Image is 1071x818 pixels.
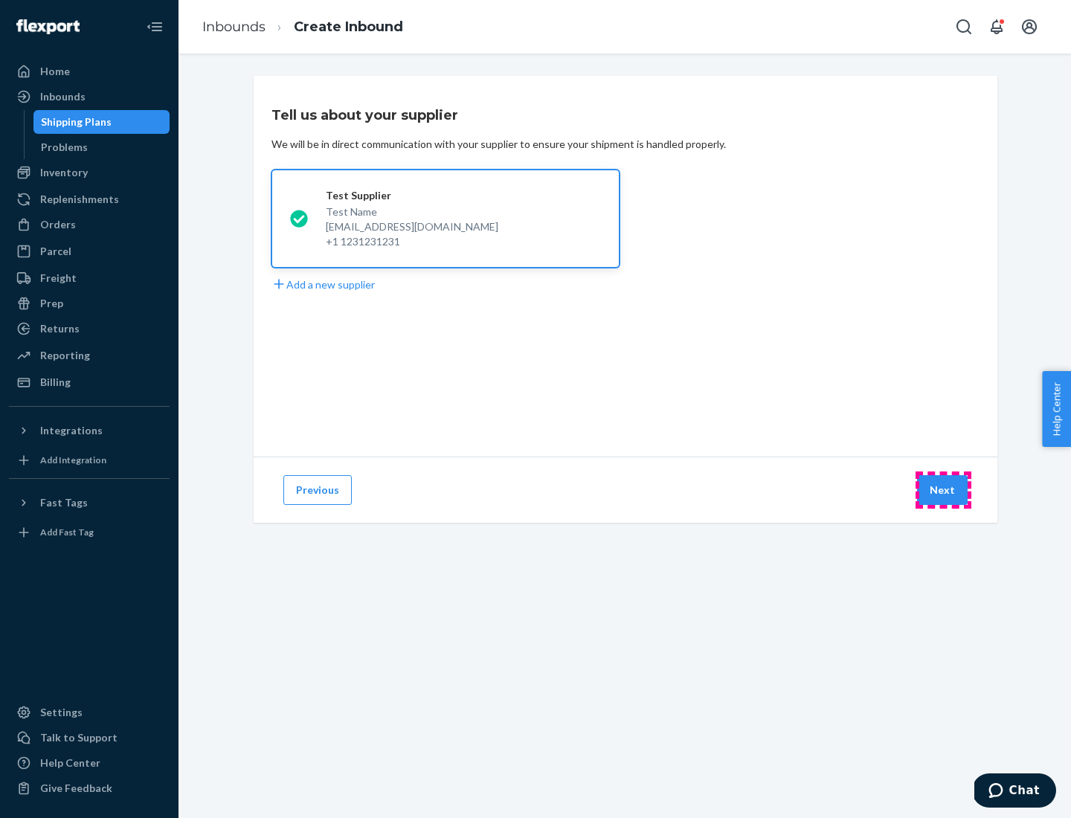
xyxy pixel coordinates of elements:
[40,781,112,796] div: Give Feedback
[271,106,458,125] h3: Tell us about your supplier
[40,321,80,336] div: Returns
[40,192,119,207] div: Replenishments
[9,701,170,724] a: Settings
[9,266,170,290] a: Freight
[40,64,70,79] div: Home
[40,375,71,390] div: Billing
[40,756,100,770] div: Help Center
[1014,12,1044,42] button: Open account menu
[917,475,968,505] button: Next
[40,495,88,510] div: Fast Tags
[40,165,88,180] div: Inventory
[9,317,170,341] a: Returns
[40,348,90,363] div: Reporting
[40,244,71,259] div: Parcel
[982,12,1011,42] button: Open notifications
[9,292,170,315] a: Prep
[40,454,106,466] div: Add Integration
[9,59,170,83] a: Home
[202,19,266,35] a: Inbounds
[40,296,63,311] div: Prep
[294,19,403,35] a: Create Inbound
[949,12,979,42] button: Open Search Box
[9,448,170,472] a: Add Integration
[33,110,170,134] a: Shipping Plans
[40,526,94,538] div: Add Fast Tag
[9,370,170,394] a: Billing
[974,773,1056,811] iframe: Opens a widget where you can chat to one of our agents
[283,475,352,505] button: Previous
[9,161,170,184] a: Inventory
[9,344,170,367] a: Reporting
[9,85,170,109] a: Inbounds
[40,217,76,232] div: Orders
[9,751,170,775] a: Help Center
[9,776,170,800] button: Give Feedback
[9,187,170,211] a: Replenishments
[9,239,170,263] a: Parcel
[40,730,118,745] div: Talk to Support
[271,137,726,152] div: We will be in direct communication with your supplier to ensure your shipment is handled properly.
[9,213,170,236] a: Orders
[1042,371,1071,447] button: Help Center
[9,491,170,515] button: Fast Tags
[40,705,83,720] div: Settings
[190,5,415,49] ol: breadcrumbs
[33,135,170,159] a: Problems
[40,89,86,104] div: Inbounds
[9,521,170,544] a: Add Fast Tag
[40,271,77,286] div: Freight
[16,19,80,34] img: Flexport logo
[41,115,112,129] div: Shipping Plans
[40,423,103,438] div: Integrations
[41,140,88,155] div: Problems
[271,277,375,292] button: Add a new supplier
[9,419,170,442] button: Integrations
[140,12,170,42] button: Close Navigation
[9,726,170,750] button: Talk to Support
